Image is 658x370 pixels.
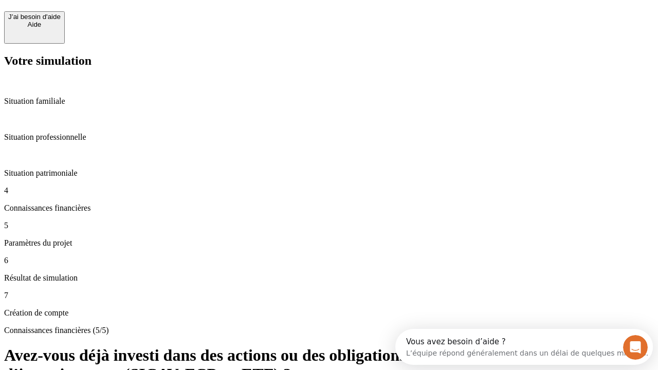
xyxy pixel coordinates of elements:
p: Situation professionnelle [4,133,654,142]
iframe: Intercom live chat discovery launcher [395,329,653,365]
p: Connaissances financières [4,203,654,213]
p: Situation patrimoniale [4,169,654,178]
div: Aide [8,21,61,28]
p: Création de compte [4,308,654,318]
p: 5 [4,221,654,230]
div: Vous avez besoin d’aide ? [11,9,253,17]
button: J’ai besoin d'aideAide [4,11,65,44]
p: Situation familiale [4,97,654,106]
p: Paramètres du projet [4,238,654,248]
div: L’équipe répond généralement dans un délai de quelques minutes. [11,17,253,28]
iframe: Intercom live chat [623,335,648,360]
div: J’ai besoin d'aide [8,13,61,21]
h2: Votre simulation [4,54,654,68]
p: 7 [4,291,654,300]
p: Connaissances financières (5/5) [4,326,654,335]
p: Résultat de simulation [4,273,654,283]
div: Ouvrir le Messenger Intercom [4,4,283,32]
p: 6 [4,256,654,265]
p: 4 [4,186,654,195]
